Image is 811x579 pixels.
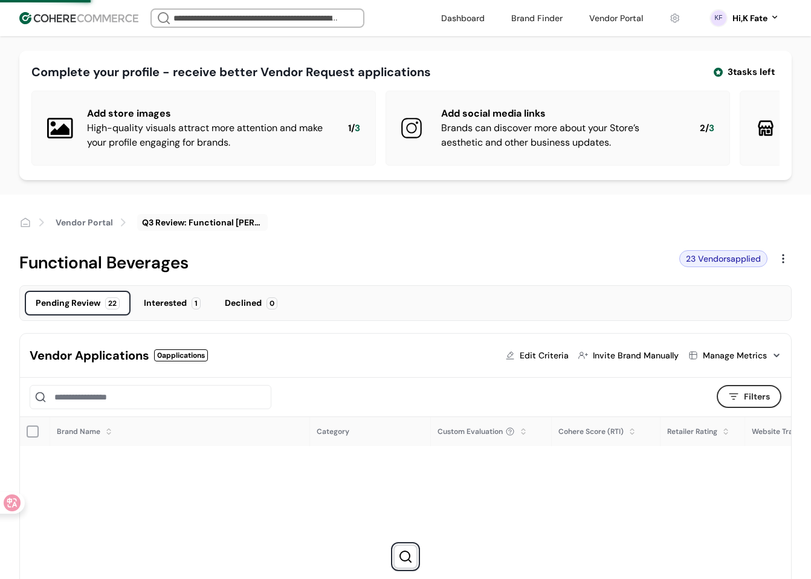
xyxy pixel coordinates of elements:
[267,297,277,309] div: 0
[351,121,355,135] span: /
[19,214,792,231] nav: breadcrumb
[19,250,670,276] div: Functional Beverages
[705,121,709,135] span: /
[520,349,569,362] div: Edit Criteria
[441,121,680,150] div: Brands can discover more about your Store’s aesthetic and other business updates.
[717,385,781,408] button: Filters
[56,216,113,229] a: Vendor Portal
[728,65,775,79] span: 3 tasks left
[709,9,728,27] svg: 0 percent
[732,12,767,25] div: Hi, K Fate
[732,12,780,25] button: Hi,K Fate
[438,426,503,437] span: Custom Evaluation
[558,426,624,437] div: Cohere Score (RTI)
[709,121,714,135] span: 3
[348,121,351,135] span: 1
[752,427,804,436] span: Website Traffic
[57,426,100,437] div: Brand Name
[36,297,100,309] div: Pending Review
[144,297,187,309] div: Interested
[87,121,329,150] div: High-quality visuals attract more attention and make your profile engaging for brands.
[19,12,138,24] img: Cohere Logo
[87,106,329,121] div: Add store images
[441,106,680,121] div: Add social media links
[225,297,262,309] div: Declined
[593,349,679,362] div: Invite Brand Manually
[355,121,360,135] span: 3
[192,297,201,309] div: 1
[703,349,767,362] div: Manage Metrics
[105,297,120,309] div: 22
[142,216,263,229] div: Q3 Review: Functional [PERSON_NAME]
[667,426,717,437] div: Retailer Rating
[154,349,208,361] div: 0 applications
[317,427,349,436] span: Category
[30,346,149,364] div: Vendor Applications
[31,63,431,81] div: Complete your profile - receive better Vendor Request applications
[700,121,705,135] span: 2
[679,250,767,267] div: 23 Vendors applied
